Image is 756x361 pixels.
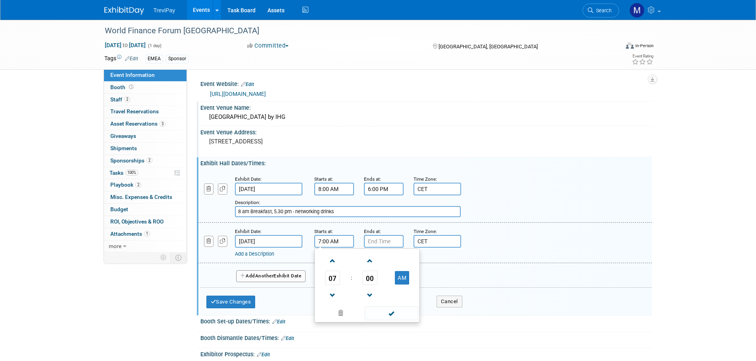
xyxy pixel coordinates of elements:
[209,138,380,145] pre: [STREET_ADDRESS]
[104,130,187,142] a: Giveaways
[200,102,652,112] div: Event Venue Name:
[170,252,187,263] td: Toggle Event Tabs
[210,91,266,97] a: [URL][DOMAIN_NAME]
[127,84,135,90] span: Booth not reserved yet
[110,133,136,139] span: Giveaways
[104,143,187,155] a: Shipments
[157,252,171,263] td: Personalize Event Tab Strip
[110,96,130,103] span: Staff
[572,41,654,53] div: Event Format
[110,108,159,115] span: Travel Reservations
[104,228,187,240] a: Attachments1
[626,42,634,49] img: Format-Inperson.png
[104,94,187,106] a: Staff2
[104,179,187,191] a: Playbook2
[147,43,162,48] span: (1 day)
[110,72,155,78] span: Event Information
[235,229,262,234] small: Exhibit Date:
[125,56,138,61] a: Edit
[110,170,138,176] span: Tasks
[104,241,187,252] a: more
[200,315,652,326] div: Booth Set-up Dates/Times:
[104,54,138,63] td: Tags
[154,7,175,13] span: TreviPay
[104,69,187,81] a: Event Information
[235,235,302,248] input: Date
[629,3,644,18] img: Maiia Khasina
[110,145,137,151] span: Shipments
[414,229,437,234] small: Time Zone:
[206,111,646,123] div: [GEOGRAPHIC_DATA] by IHG
[235,200,260,205] small: Description:
[110,84,135,90] span: Booth
[414,235,461,248] input: Time Zone
[439,44,538,50] span: [GEOGRAPHIC_DATA], [GEOGRAPHIC_DATA]
[583,4,619,17] a: Search
[104,216,187,228] a: ROI, Objectives & ROO
[145,55,163,63] div: EMEA
[635,43,654,49] div: In-Person
[104,191,187,203] a: Misc. Expenses & Credits
[200,332,652,342] div: Booth Dismantle Dates/Times:
[146,157,152,163] span: 2
[104,155,187,167] a: Sponsorships2
[109,243,121,249] span: more
[235,183,302,195] input: Date
[349,271,354,285] td: :
[144,231,150,237] span: 1
[110,157,152,164] span: Sponsorships
[632,54,653,58] div: Event Rating
[235,176,262,182] small: Exhibit Date:
[124,96,130,102] span: 2
[104,106,187,118] a: Travel Reservations
[200,157,652,167] div: Exhibit Hall Dates/Times:
[325,271,340,285] span: Pick Hour
[281,336,294,341] a: Edit
[272,319,285,325] a: Edit
[395,271,409,285] button: AM
[104,167,187,179] a: Tasks100%
[110,218,164,225] span: ROI, Objectives & ROO
[206,296,256,308] button: Save Changes
[110,120,165,127] span: Asset Reservations
[166,55,189,63] div: Sponsor
[362,285,377,305] a: Decrement Minute
[314,229,333,234] small: Starts at:
[437,296,462,308] button: Cancel
[121,42,129,48] span: to
[325,285,340,305] a: Decrement Hour
[104,82,187,94] a: Booth
[364,308,419,319] a: Done
[364,183,404,195] input: End Time
[235,251,274,257] a: Add a Description
[104,204,187,216] a: Budget
[135,182,141,188] span: 2
[244,42,292,50] button: Committed
[257,352,270,357] a: Edit
[160,121,165,127] span: 3
[241,82,254,87] a: Edit
[593,8,612,13] span: Search
[414,183,461,195] input: Time Zone
[200,348,652,359] div: Exhibitor Prospectus:
[236,270,306,282] button: AddAnotherExhibit Date
[314,183,354,195] input: Start Time
[104,118,187,130] a: Asset Reservations3
[316,308,365,319] a: Clear selection
[364,235,404,248] input: End Time
[102,24,607,38] div: World Finance Forum [GEOGRAPHIC_DATA]
[110,194,172,200] span: Misc. Expenses & Credits
[255,273,274,279] span: Another
[200,78,652,88] div: Event Website:
[362,250,377,271] a: Increment Minute
[110,206,128,212] span: Budget
[325,250,340,271] a: Increment Hour
[235,206,461,217] input: Description
[362,271,377,285] span: Pick Minute
[110,181,141,188] span: Playbook
[104,42,146,49] span: [DATE] [DATE]
[200,126,652,136] div: Event Venue Address:
[314,235,354,248] input: Start Time
[364,229,381,234] small: Ends at:
[314,176,333,182] small: Starts at:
